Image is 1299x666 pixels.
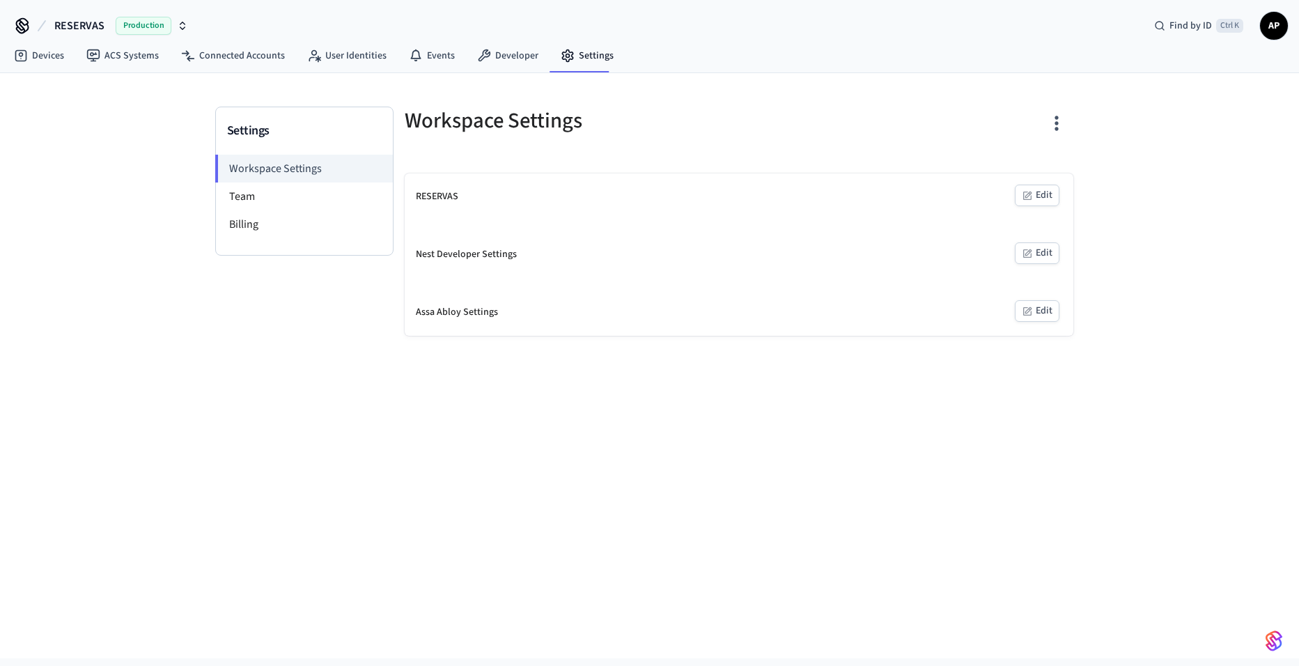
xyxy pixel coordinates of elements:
span: Ctrl K [1216,19,1243,33]
button: Edit [1015,242,1059,264]
a: Settings [550,43,625,68]
span: AP [1261,13,1286,38]
div: Nest Developer Settings [416,247,517,262]
li: Workspace Settings [215,155,393,183]
h3: Settings [227,121,382,141]
a: Events [398,43,466,68]
button: Edit [1015,185,1059,206]
a: User Identities [296,43,398,68]
a: ACS Systems [75,43,170,68]
li: Billing [216,210,393,238]
button: Edit [1015,300,1059,322]
a: Connected Accounts [170,43,296,68]
span: Production [116,17,171,35]
img: SeamLogoGradient.69752ec5.svg [1266,630,1282,652]
button: AP [1260,12,1288,40]
div: RESERVAS [416,189,458,204]
div: Find by IDCtrl K [1143,13,1254,38]
span: RESERVAS [54,17,104,34]
span: Find by ID [1169,19,1212,33]
a: Developer [466,43,550,68]
a: Devices [3,43,75,68]
li: Team [216,183,393,210]
div: Assa Abloy Settings [416,305,498,320]
h5: Workspace Settings [405,107,731,135]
